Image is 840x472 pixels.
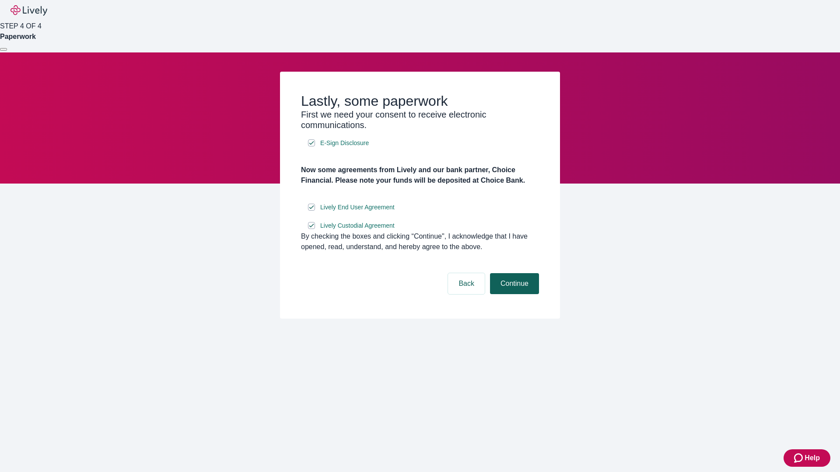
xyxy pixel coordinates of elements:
h3: First we need your consent to receive electronic communications. [301,109,539,130]
img: Lively [10,5,47,16]
h2: Lastly, some paperwork [301,93,539,109]
span: Lively Custodial Agreement [320,221,395,230]
a: e-sign disclosure document [318,138,371,149]
h4: Now some agreements from Lively and our bank partner, Choice Financial. Please note your funds wi... [301,165,539,186]
span: Lively End User Agreement [320,203,395,212]
button: Back [448,273,485,294]
a: e-sign disclosure document [318,202,396,213]
button: Zendesk support iconHelp [784,449,830,467]
a: e-sign disclosure document [318,220,396,231]
span: E-Sign Disclosure [320,139,369,148]
button: Continue [490,273,539,294]
svg: Zendesk support icon [794,453,805,463]
div: By checking the boxes and clicking “Continue", I acknowledge that I have opened, read, understand... [301,231,539,252]
span: Help [805,453,820,463]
